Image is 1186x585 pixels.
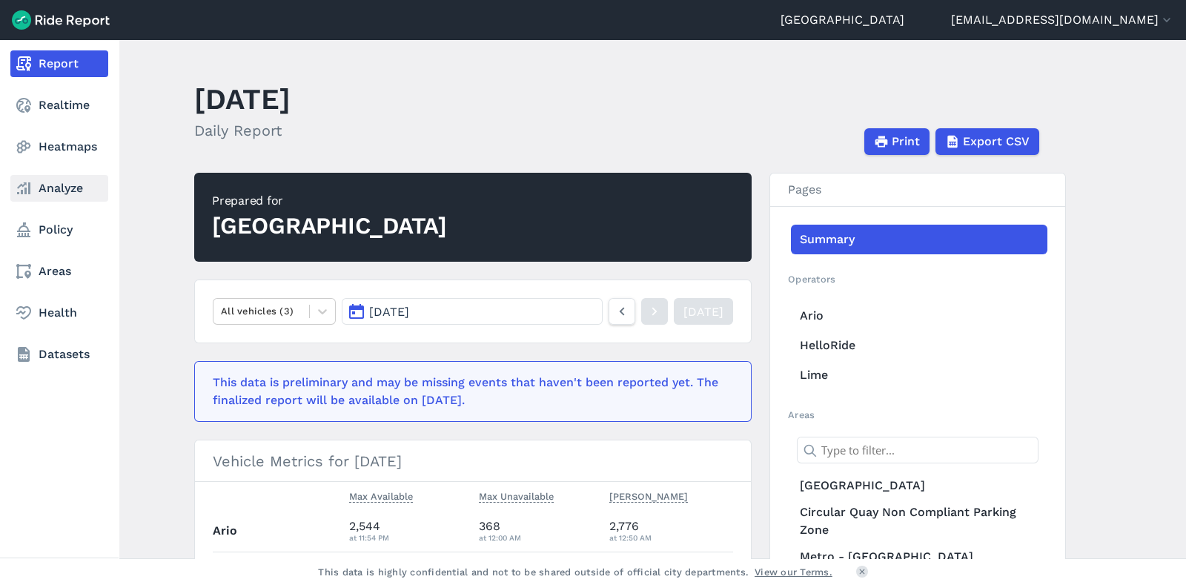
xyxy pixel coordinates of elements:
[10,50,108,77] a: Report
[479,518,597,544] div: 368
[10,300,108,326] a: Health
[770,173,1065,207] h3: Pages
[864,128,930,155] button: Print
[349,488,413,506] button: Max Available
[212,192,447,210] div: Prepared for
[791,331,1047,360] a: HelloRide
[194,119,291,142] h2: Daily Report
[10,92,108,119] a: Realtime
[349,518,468,544] div: 2,544
[791,360,1047,390] a: Lime
[12,10,110,30] img: Ride Report
[935,128,1039,155] button: Export CSV
[791,542,1047,572] a: Metro - [GEOGRAPHIC_DATA]
[755,565,832,579] a: View our Terms.
[10,175,108,202] a: Analyze
[479,488,554,506] button: Max Unavailable
[791,471,1047,500] a: [GEOGRAPHIC_DATA]
[479,531,597,544] div: at 12:00 AM
[609,488,688,503] span: [PERSON_NAME]
[609,531,734,544] div: at 12:50 AM
[194,79,291,119] h1: [DATE]
[479,488,554,503] span: Max Unavailable
[788,272,1047,286] h2: Operators
[213,374,724,409] div: This data is preliminary and may be missing events that haven't been reported yet. The finalized ...
[674,298,733,325] a: [DATE]
[797,437,1038,463] input: Type to filter...
[609,488,688,506] button: [PERSON_NAME]
[369,305,409,319] span: [DATE]
[342,298,603,325] button: [DATE]
[212,210,447,242] div: [GEOGRAPHIC_DATA]
[791,225,1047,254] a: Summary
[609,518,734,544] div: 2,776
[951,11,1174,29] button: [EMAIL_ADDRESS][DOMAIN_NAME]
[10,133,108,160] a: Heatmaps
[892,133,920,151] span: Print
[791,301,1047,331] a: Ario
[349,488,413,503] span: Max Available
[781,11,904,29] a: [GEOGRAPHIC_DATA]
[963,133,1030,151] span: Export CSV
[10,217,108,243] a: Policy
[10,341,108,368] a: Datasets
[791,500,1047,542] a: Circular Quay Non Compliant Parking Zone
[213,511,343,552] th: Ario
[10,258,108,285] a: Areas
[349,531,468,544] div: at 11:54 PM
[195,440,751,482] h3: Vehicle Metrics for [DATE]
[788,408,1047,422] h2: Areas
